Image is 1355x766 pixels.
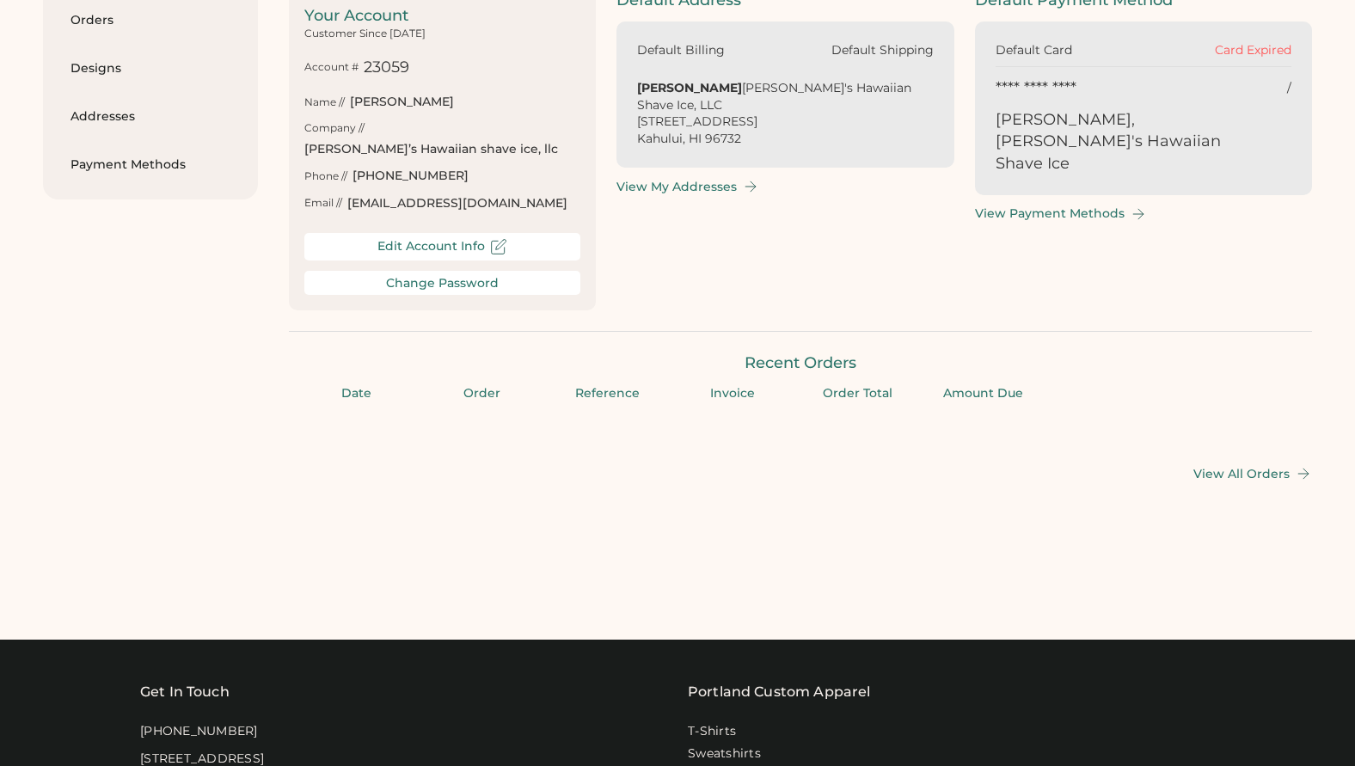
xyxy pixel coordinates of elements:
[140,682,230,702] div: Get In Touch
[1257,109,1291,144] img: yH5BAEAAAAALAAAAAABAAEAAAIBRAA7
[975,206,1125,221] div: View Payment Methods
[926,385,1041,402] div: Amount Due
[675,385,790,402] div: Invoice
[304,141,558,158] div: [PERSON_NAME]’s Hawaiian shave ice, llc
[353,168,469,185] div: [PHONE_NUMBER]
[304,95,345,110] div: Name //
[71,156,230,174] div: Payment Methods
[350,94,454,111] div: [PERSON_NAME]
[637,80,934,147] div: [PERSON_NAME]'s Hawaiian Shave Ice, LLC [STREET_ADDRESS] Kahului, HI 96732
[71,108,230,126] div: Addresses
[386,276,499,291] div: Change Password
[831,42,934,59] div: Default Shipping
[637,80,742,95] strong: [PERSON_NAME]
[377,239,485,254] div: Edit Account Info
[1143,42,1291,59] div: Card Expired
[140,723,258,740] div: [PHONE_NUMBER]
[637,42,725,59] div: Default Billing
[1193,467,1290,481] div: View All Orders
[304,5,580,27] div: Your Account
[304,121,365,136] div: Company //
[550,385,665,402] div: Reference
[304,169,347,184] div: Phone //
[800,385,916,402] div: Order Total
[364,57,409,78] div: 23059
[304,60,359,75] div: Account #
[71,60,230,77] div: Designs
[304,27,426,41] div: Customer Since [DATE]
[688,723,736,740] a: T-Shirts
[289,352,1312,374] div: Recent Orders
[71,12,230,29] div: Orders
[299,385,414,402] div: Date
[688,745,761,763] a: Sweatshirts
[996,42,1143,59] div: Default Card
[1287,80,1291,97] div: /
[616,180,737,194] div: View My Addresses
[425,385,540,402] div: Order
[996,109,1248,175] div: [PERSON_NAME], [PERSON_NAME]'s Hawaiian Shave Ice
[688,682,870,702] a: Portland Custom Apparel
[347,195,567,212] div: [EMAIL_ADDRESS][DOMAIN_NAME]
[304,196,342,211] div: Email //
